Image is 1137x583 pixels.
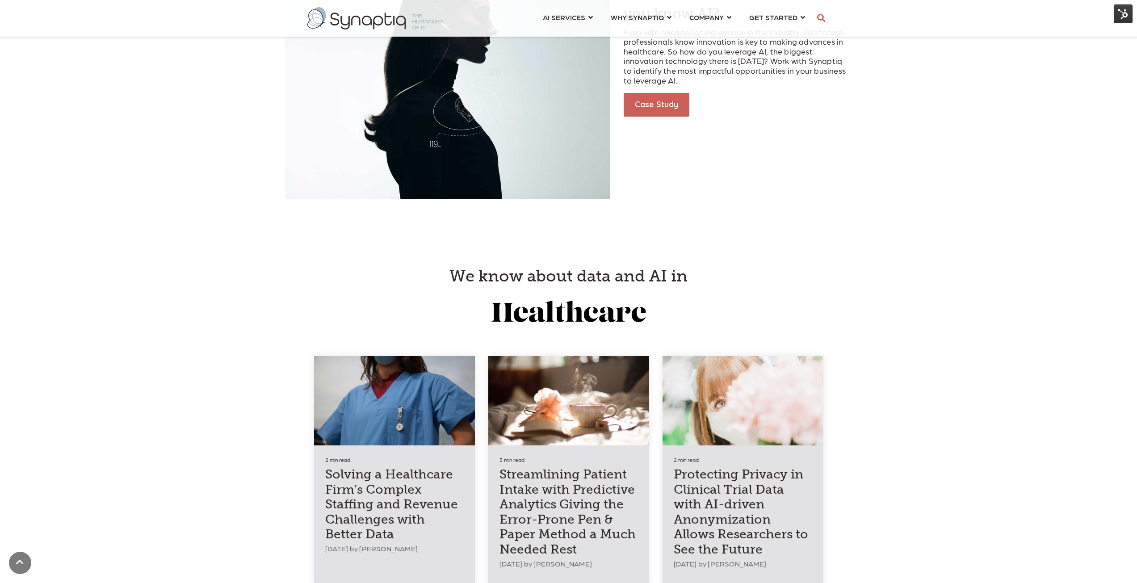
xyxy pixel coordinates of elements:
nav: menu [534,2,814,34]
a: COMPANY [689,9,731,25]
h6: 2 min read [674,457,812,463]
h3: We know about data and AI in [301,266,837,287]
a: Streamlining Patient Intake with Predictive Analytics Giving the Error-Prone Pen & Paper Method a... [499,467,638,557]
h6: 2 min read [325,457,464,463]
p: [DATE] by [PERSON_NAME] [674,559,812,568]
span: WHY SYNAPTIQ [611,11,664,23]
a: Case Study [624,93,689,117]
a: WHY SYNAPTIQ [611,9,671,25]
p: Even with decades of experience in the industry, healthcare professionals know innovation is key ... [624,27,852,85]
iframe: Embedded CTA [696,93,790,116]
a: AI SERVICES [543,9,593,25]
span: COMPANY [689,11,724,23]
h2: Healthcare [301,300,837,330]
a: GET STARTED [749,9,805,25]
h6: 3 min read [499,457,638,463]
a: Solving a Healthcare Firm’s Complex Staffing and Revenue Challenges with Better Data [325,467,464,542]
p: [DATE] by [PERSON_NAME] [499,559,638,568]
a: Protecting Privacy in Clinical Trial Data with AI-driven Anonymization Allows Researchers to See ... [674,467,812,557]
p: [DATE] by [PERSON_NAME] [325,544,464,553]
img: synaptiq logo-2 [307,7,443,29]
span: GET STARTED [749,11,797,23]
img: HubSpot Tools Menu Toggle [1114,4,1133,23]
span: AI SERVICES [543,11,585,23]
